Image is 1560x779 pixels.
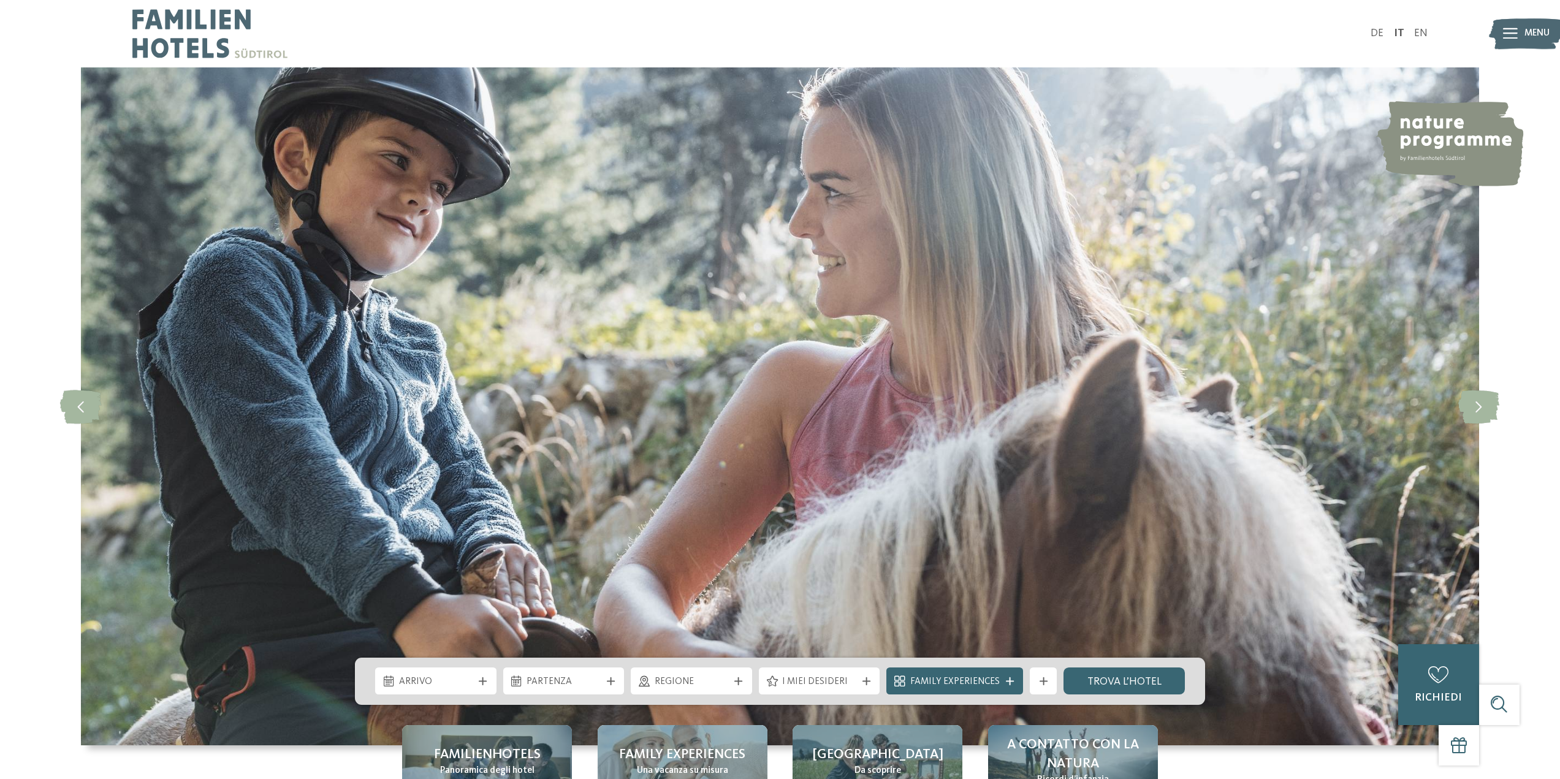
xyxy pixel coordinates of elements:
[1375,101,1523,186] img: nature programme by Familienhotels Südtirol
[81,67,1479,745] img: Family hotel Alto Adige: the happy family places!
[782,675,856,689] span: I miei desideri
[440,764,535,778] span: Panoramica degli hotel
[812,745,943,764] span: [GEOGRAPHIC_DATA]
[1415,693,1462,703] span: richiedi
[1063,667,1185,694] a: trova l’hotel
[1524,27,1550,40] span: Menu
[1371,28,1383,39] a: DE
[854,764,901,778] span: Da scoprire
[655,675,729,689] span: Regione
[1002,735,1144,773] span: A contatto con la natura
[637,764,728,778] span: Una vacanza su misura
[1414,28,1428,39] a: EN
[1398,644,1479,725] a: richiedi
[434,745,541,764] span: Familienhotels
[527,675,601,689] span: Partenza
[399,675,473,689] span: Arrivo
[910,675,1000,689] span: Family Experiences
[619,745,745,764] span: Family experiences
[1394,28,1404,39] a: IT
